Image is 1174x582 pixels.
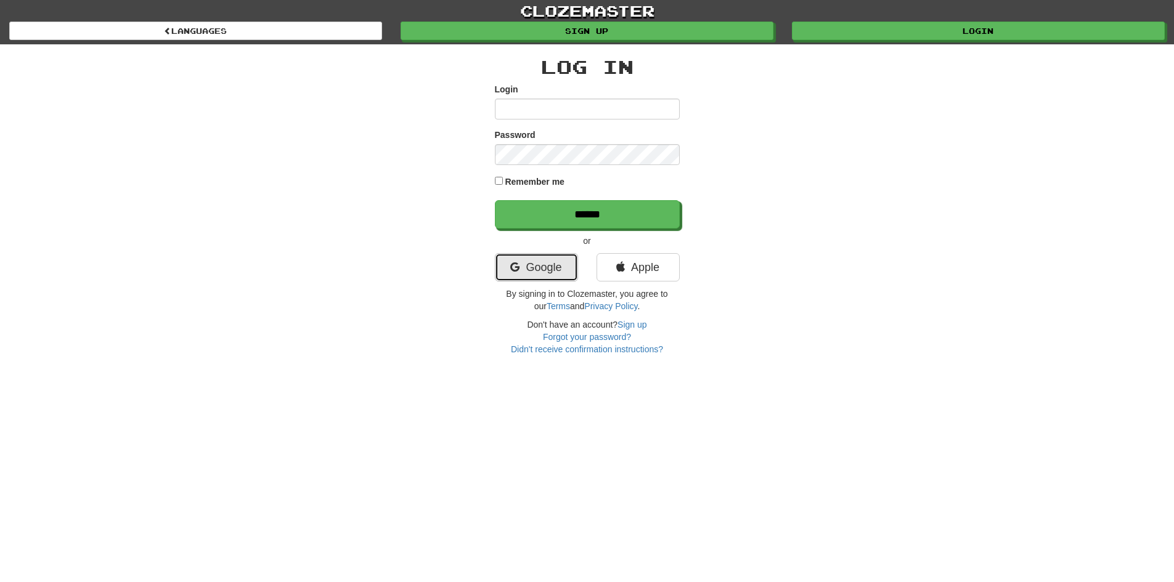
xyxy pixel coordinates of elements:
a: Sign up [618,320,646,329]
a: Terms [547,301,570,311]
a: Sign up [401,22,773,40]
a: Login [792,22,1165,40]
a: Privacy Policy [584,301,637,311]
label: Password [495,129,536,141]
a: Didn't receive confirmation instructions? [511,344,663,354]
a: Apple [597,253,680,281]
h2: Log In [495,57,680,77]
a: Languages [9,22,382,40]
div: Don't have an account? [495,318,680,355]
a: Forgot your password? [543,332,631,342]
label: Remember me [505,176,565,188]
label: Login [495,83,518,95]
p: or [495,235,680,247]
a: Google [495,253,578,281]
p: By signing in to Clozemaster, you agree to our and . [495,288,680,312]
